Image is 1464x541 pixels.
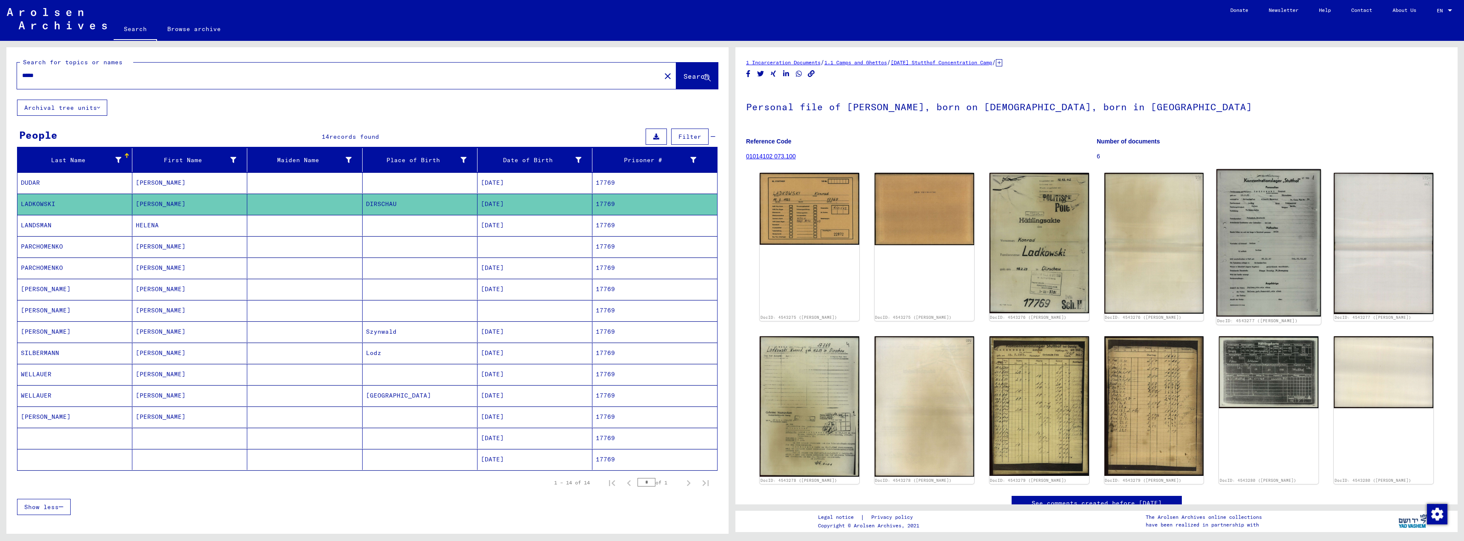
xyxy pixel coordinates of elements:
span: records found [329,133,379,140]
mat-cell: WELLAUER [17,385,132,406]
a: 01014102 073.100 [746,153,796,160]
img: 002.jpg [875,173,974,245]
a: See comments created before [DATE] [1032,499,1162,508]
mat-cell: [PERSON_NAME] [17,279,132,300]
button: Copy link [807,69,816,79]
div: Place of Birth [366,156,466,165]
mat-cell: 17769 [592,279,717,300]
mat-cell: 17769 [592,194,717,215]
button: Show less [17,499,71,515]
img: 001.jpg [989,173,1089,313]
mat-cell: LANDSMAN [17,215,132,236]
div: 1 – 14 of 14 [554,479,590,487]
mat-cell: DUDAR [17,172,132,193]
mat-cell: [PERSON_NAME] [132,236,247,257]
a: DocID: 4543279 ([PERSON_NAME]) [990,478,1067,483]
span: 14 [322,133,329,140]
a: DocID: 4543277 ([PERSON_NAME]) [1335,315,1411,320]
button: Share on Facebook [744,69,753,79]
button: Previous page [620,474,638,491]
mat-cell: 17769 [592,449,717,470]
mat-cell: [DATE] [478,449,592,470]
img: 001.jpg [1216,169,1321,317]
button: Clear [659,67,676,84]
a: DocID: 4543276 ([PERSON_NAME]) [1105,315,1181,320]
mat-cell: DIRSCHAU [363,194,478,215]
div: Last Name [21,153,132,167]
mat-cell: [PERSON_NAME] [132,258,247,278]
mat-cell: [PERSON_NAME] [132,406,247,427]
mat-cell: [PERSON_NAME] [17,300,132,321]
button: Search [676,63,718,89]
mat-label: Search for topics or names [23,58,123,66]
span: / [992,58,996,66]
mat-cell: [DATE] [478,428,592,449]
mat-cell: 17769 [592,406,717,427]
div: Last Name [21,156,121,165]
img: 001.jpg [1219,336,1318,408]
a: DocID: 4543279 ([PERSON_NAME]) [1105,478,1181,483]
div: | [818,513,923,522]
mat-header-cell: First Name [132,148,247,172]
button: Share on Twitter [756,69,765,79]
p: 6 [1097,152,1447,161]
mat-cell: LADKOWSKI [17,194,132,215]
img: 002.jpg [1104,173,1204,314]
mat-cell: [DATE] [478,279,592,300]
mat-icon: close [663,71,673,81]
div: Date of Birth [481,153,592,167]
p: have been realized in partnership with [1146,521,1262,529]
div: Maiden Name [251,153,362,167]
mat-cell: HELENA [132,215,247,236]
mat-cell: [PERSON_NAME] [132,279,247,300]
img: Arolsen_neg.svg [7,8,107,29]
div: First Name [136,153,247,167]
a: DocID: 4543280 ([PERSON_NAME]) [1335,478,1411,483]
button: Share on LinkedIn [782,69,791,79]
mat-cell: Lodz [363,343,478,364]
img: 002.jpg [1334,173,1433,314]
mat-cell: 17769 [592,343,717,364]
button: First page [603,474,620,491]
a: DocID: 4543280 ([PERSON_NAME]) [1220,478,1296,483]
img: 001.jpg [760,336,859,477]
img: Change consent [1427,504,1447,524]
mat-cell: PARCHOMENKO [17,258,132,278]
a: DocID: 4543278 ([PERSON_NAME]) [875,478,952,483]
div: Prisoner # [596,156,696,165]
mat-cell: [DATE] [478,258,592,278]
mat-cell: Szynwald [363,321,478,342]
mat-header-cell: Place of Birth [363,148,478,172]
a: Browse archive [157,19,231,39]
mat-cell: [DATE] [478,406,592,427]
mat-cell: [PERSON_NAME] [132,194,247,215]
img: 002.jpg [875,336,974,477]
div: Prisoner # [596,153,707,167]
a: DocID: 4543275 ([PERSON_NAME]) [761,315,837,320]
a: Legal notice [818,513,861,522]
button: Share on Xing [769,69,778,79]
span: / [887,58,891,66]
a: Privacy policy [864,513,923,522]
b: Reference Code [746,138,792,145]
p: The Arolsen Archives online collections [1146,513,1262,521]
a: DocID: 4543276 ([PERSON_NAME]) [990,315,1067,320]
mat-cell: 17769 [592,300,717,321]
p: Copyright © Arolsen Archives, 2021 [818,522,923,530]
mat-cell: [DATE] [478,343,592,364]
a: [DATE] Stutthof Concentration Camp [891,59,992,66]
div: First Name [136,156,236,165]
img: yv_logo.png [1397,510,1429,532]
button: Last page [697,474,714,491]
span: Search [683,72,709,80]
div: Place of Birth [366,153,477,167]
img: 001.jpg [760,173,859,245]
mat-cell: 17769 [592,258,717,278]
mat-header-cell: Date of Birth [478,148,592,172]
img: 001.jpg [989,336,1089,475]
a: 1 Incarceration Documents [746,59,821,66]
a: DocID: 4543278 ([PERSON_NAME]) [761,478,837,483]
mat-cell: [PERSON_NAME] [132,300,247,321]
div: People [19,127,57,143]
button: Next page [680,474,697,491]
